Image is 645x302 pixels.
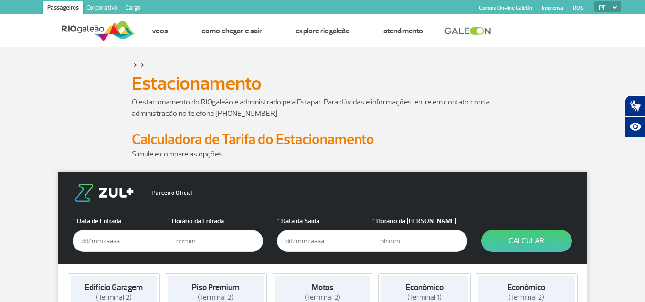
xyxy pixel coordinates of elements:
span: (Terminal 1) [407,293,442,302]
label: Data da Saída [277,216,372,226]
a: Compra On-line GaleOn [479,5,532,11]
span: (Terminal 2) [305,293,340,302]
div: Plugin de acessibilidade da Hand Talk. [625,95,645,137]
img: logo-zul.png [73,184,136,202]
h1: Estacionamento [132,75,514,92]
input: hh:mm [372,230,467,252]
button: Calcular [481,230,572,252]
input: dd/mm/aaaa [277,230,372,252]
input: dd/mm/aaaa [73,230,168,252]
a: > [134,59,137,70]
p: O estacionamento do RIOgaleão é administrado pela Estapar. Para dúvidas e informações, entre em c... [132,96,514,119]
a: Corporativo [83,1,121,16]
a: > [141,59,144,70]
strong: Piso Premium [192,282,239,292]
label: Horário da Entrada [168,216,263,226]
label: Horário da [PERSON_NAME] [372,216,467,226]
button: Abrir tradutor de língua de sinais. [625,95,645,116]
span: Parceiro Oficial [144,190,193,196]
a: Voos [152,26,168,36]
span: (Terminal 2) [198,293,233,302]
span: (Terminal 2) [96,293,132,302]
a: Passageiros [43,1,83,16]
strong: Econômico [508,282,545,292]
strong: Motos [312,282,333,292]
p: Simule e compare as opções. [132,148,514,160]
h2: Calculadora de Tarifa do Estacionamento [132,131,514,148]
a: Imprensa [542,5,563,11]
a: Atendimento [383,26,423,36]
input: hh:mm [168,230,263,252]
strong: Edifício Garagem [85,282,143,292]
span: (Terminal 2) [508,293,544,302]
button: Abrir recursos assistivos. [625,116,645,137]
a: Como chegar e sair [201,26,262,36]
strong: Econômico [406,282,444,292]
a: RQS [573,5,583,11]
a: Cargo [121,1,144,16]
label: Data de Entrada [73,216,168,226]
a: Explore RIOgaleão [296,26,350,36]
